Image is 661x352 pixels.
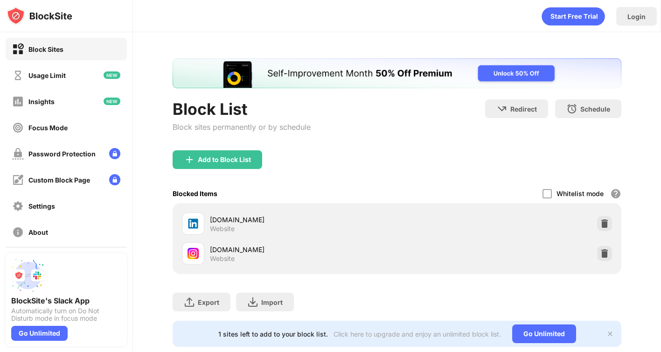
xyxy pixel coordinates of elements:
[12,43,24,55] img: block-on.svg
[173,99,311,119] div: Block List
[12,174,24,186] img: customize-block-page-off.svg
[173,58,621,88] iframe: Banner
[198,298,219,306] div: Export
[7,7,72,25] img: logo-blocksite.svg
[606,330,614,338] img: x-button.svg
[210,245,397,254] div: [DOMAIN_NAME]
[557,190,604,197] div: Whitelist mode
[28,71,66,79] div: Usage Limit
[28,150,96,158] div: Password Protection
[104,98,120,105] img: new-icon.svg
[188,218,199,229] img: favicons
[173,190,217,197] div: Blocked Items
[11,259,45,292] img: push-slack.svg
[188,248,199,259] img: favicons
[28,176,90,184] div: Custom Block Page
[28,202,55,210] div: Settings
[210,215,397,225] div: [DOMAIN_NAME]
[627,13,646,21] div: Login
[12,148,24,160] img: password-protection-off.svg
[542,7,605,26] div: animation
[12,70,24,81] img: time-usage-off.svg
[28,124,68,132] div: Focus Mode
[28,45,63,53] div: Block Sites
[512,324,576,343] div: Go Unlimited
[198,156,251,163] div: Add to Block List
[210,254,235,263] div: Website
[11,307,121,322] div: Automatically turn on Do Not Disturb mode in focus mode
[11,326,68,341] div: Go Unlimited
[104,71,120,79] img: new-icon.svg
[109,148,120,159] img: lock-menu.svg
[12,96,24,107] img: insights-off.svg
[12,226,24,238] img: about-off.svg
[173,122,311,132] div: Block sites permanently or by schedule
[510,105,537,113] div: Redirect
[218,330,328,338] div: 1 sites left to add to your block list.
[109,174,120,185] img: lock-menu.svg
[28,98,55,106] div: Insights
[11,296,121,305] div: BlockSite's Slack App
[334,330,501,338] div: Click here to upgrade and enjoy an unlimited block list.
[580,105,610,113] div: Schedule
[210,225,235,233] div: Website
[261,298,283,306] div: Import
[12,200,24,212] img: settings-off.svg
[28,228,48,236] div: About
[12,122,24,134] img: focus-off.svg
